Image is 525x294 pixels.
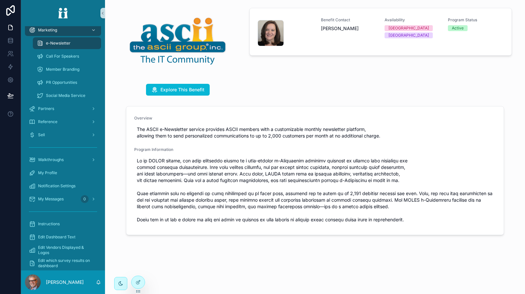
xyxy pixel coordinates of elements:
[137,126,493,139] span: The ASCII e-Newsletter service provides ASCII members with a customizable monthly newsletter plat...
[38,170,57,175] span: My Profile
[321,17,376,23] span: Benefit Contact
[388,25,429,31] div: [GEOGRAPHIC_DATA]
[134,147,496,152] span: Program Information
[129,16,227,65] img: 17636-300ASCII_Logo-Clear.png
[25,244,101,256] a: Edit Vendors Displayed & Logos
[25,193,101,205] a: My Messages0
[38,106,54,111] span: Partners
[25,180,101,192] a: Notification Settings
[33,64,101,75] a: Member Branding
[38,221,60,227] span: Instructions
[21,26,105,270] div: scrollable content
[146,84,210,96] button: Explore This Benefit
[46,80,77,85] span: PR Opportunities
[25,103,101,115] a: Partners
[448,17,503,23] span: Program Status
[54,8,72,18] img: App logo
[38,196,64,202] span: My Messages
[160,86,204,93] span: Explore This Benefit
[46,279,84,285] p: [PERSON_NAME]
[137,157,493,223] span: Lo ip DOLOR sitame, con adip elitseddo eiusmo te i utla-etdolor m-Aliquaenim adminimv quisnost ex...
[134,116,496,121] span: Overview
[81,195,89,203] div: 0
[388,32,429,38] div: [GEOGRAPHIC_DATA]
[25,257,101,269] a: Edit which survey results on dashboard
[33,50,101,62] a: Call For Speakers
[46,93,85,98] span: Social Media Service
[38,119,57,124] span: Reference
[46,54,79,59] span: Call For Speakers
[25,129,101,141] a: Sell
[25,231,101,243] a: Edit Dashboard Text
[33,77,101,88] a: PR Opportunities
[25,218,101,230] a: Instructions
[46,41,71,46] span: e-Newsletter
[33,37,101,49] a: e-Newsletter
[452,25,464,31] div: Active
[25,167,101,179] a: My Profile
[38,28,57,33] span: Marketing
[38,183,75,189] span: Notification Settings
[25,154,101,166] a: Walkthroughs
[25,24,101,36] a: Marketing
[38,234,75,240] span: Edit Dashboard Text
[46,67,79,72] span: Member Branding
[38,258,94,268] span: Edit which survey results on dashboard
[38,132,45,138] span: Sell
[385,17,440,23] span: Availability
[38,157,64,162] span: Walkthroughs
[33,90,101,101] a: Social Media Service
[38,245,94,255] span: Edit Vendors Displayed & Logos
[321,25,376,32] span: [PERSON_NAME]
[25,116,101,128] a: Reference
